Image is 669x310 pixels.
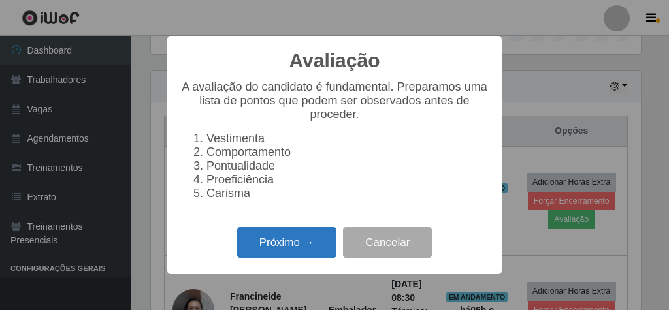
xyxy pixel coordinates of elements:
button: Próximo → [237,227,336,258]
li: Pontualidade [206,159,489,173]
h2: Avaliação [289,49,380,72]
p: A avaliação do candidato é fundamental. Preparamos uma lista de pontos que podem ser observados a... [180,80,489,121]
li: Proeficiência [206,173,489,187]
li: Comportamento [206,146,489,159]
button: Cancelar [343,227,432,258]
li: Vestimenta [206,132,489,146]
li: Carisma [206,187,489,200]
